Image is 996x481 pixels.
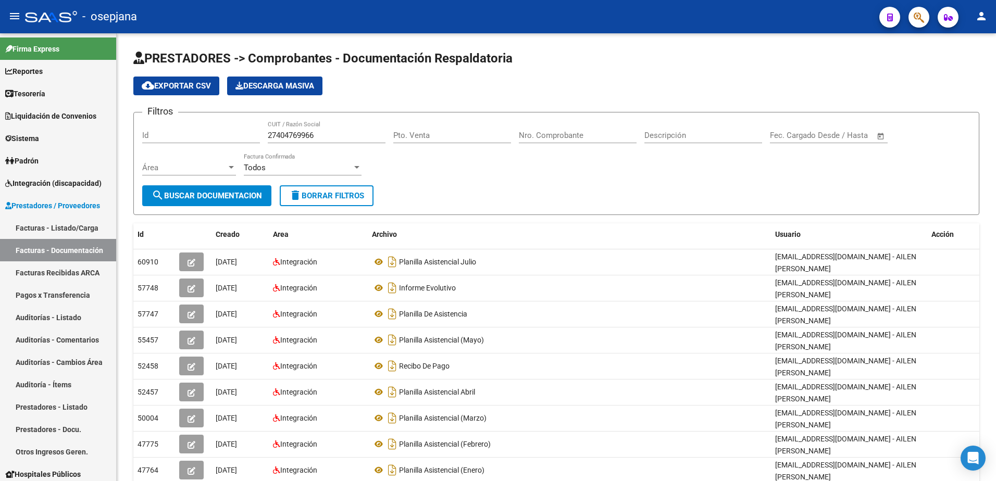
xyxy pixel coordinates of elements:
mat-icon: search [152,189,164,201]
span: - osepjana [82,5,137,28]
span: Integración [280,362,317,370]
span: Reportes [5,66,43,77]
button: Buscar Documentacion [142,185,271,206]
span: [EMAIL_ADDRESS][DOMAIN_NAME] - AILEN [PERSON_NAME] [775,305,916,325]
span: [EMAIL_ADDRESS][DOMAIN_NAME] - AILEN [PERSON_NAME] [775,435,916,455]
span: Integración [280,414,317,422]
span: Integración [280,440,317,448]
datatable-header-cell: Usuario [771,223,927,246]
span: Borrar Filtros [289,191,364,200]
span: Planilla Asistencial (Enero) [399,466,484,474]
span: [DATE] [216,466,237,474]
span: Integración [280,466,317,474]
span: [DATE] [216,362,237,370]
span: Integración [280,284,317,292]
i: Descargar documento [385,358,399,374]
span: Integración [280,336,317,344]
span: [DATE] [216,414,237,422]
i: Descargar documento [385,384,399,400]
i: Descargar documento [385,254,399,270]
i: Descargar documento [385,280,399,296]
span: Planilla De Asistencia [399,310,467,318]
span: Firma Express [5,43,59,55]
span: Sistema [5,133,39,144]
button: Exportar CSV [133,77,219,95]
datatable-header-cell: Creado [211,223,269,246]
span: Liquidación de Convenios [5,110,96,122]
span: Padrón [5,155,39,167]
span: Descarga Masiva [235,81,314,91]
button: Borrar Filtros [280,185,373,206]
span: [EMAIL_ADDRESS][DOMAIN_NAME] - AILEN [PERSON_NAME] [775,383,916,403]
span: Planilla Asistencial Abril [399,388,475,396]
span: [DATE] [216,440,237,448]
datatable-header-cell: Acción [927,223,979,246]
mat-icon: menu [8,10,21,22]
i: Descargar documento [385,436,399,452]
span: [EMAIL_ADDRESS][DOMAIN_NAME] - AILEN [PERSON_NAME] [775,357,916,377]
span: Hospitales Públicos [5,469,81,480]
datatable-header-cell: Id [133,223,175,246]
span: [DATE] [216,258,237,266]
span: Creado [216,230,240,238]
span: 47764 [138,466,158,474]
span: Exportar CSV [142,81,211,91]
span: Integración [280,388,317,396]
span: Integración [280,258,317,266]
span: 57748 [138,284,158,292]
span: 55457 [138,336,158,344]
span: Planilla Asistencial (Marzo) [399,414,487,422]
button: Descarga Masiva [227,77,322,95]
input: Start date [770,131,804,140]
i: Descargar documento [385,306,399,322]
span: [EMAIL_ADDRESS][DOMAIN_NAME] - AILEN [PERSON_NAME] [775,252,916,273]
span: [DATE] [216,310,237,318]
span: Informe Evolutivo [399,284,456,292]
span: Planilla Asistencial (Mayo) [399,336,484,344]
span: [EMAIL_ADDRESS][DOMAIN_NAME] - AILEN [PERSON_NAME] [775,279,916,299]
span: [DATE] [216,284,237,292]
span: Prestadores / Proveedores [5,200,100,211]
span: Usuario [775,230,801,238]
span: 50004 [138,414,158,422]
button: Open calendar [875,130,887,142]
span: Area [273,230,289,238]
span: Acción [931,230,954,238]
i: Descargar documento [385,462,399,478]
span: Integración [280,310,317,318]
span: [DATE] [216,336,237,344]
mat-icon: person [975,10,988,22]
span: Planilla Asistencial Julio [399,258,476,266]
span: Planilla Asistencial (Febrero) [399,440,491,448]
span: Buscar Documentacion [152,191,262,200]
mat-icon: delete [289,189,302,201]
span: Recibo De Pago [399,362,450,370]
app-download-masive: Descarga masiva de comprobantes (adjuntos) [227,77,322,95]
span: 52458 [138,362,158,370]
span: 47775 [138,440,158,448]
span: 52457 [138,388,158,396]
span: Archivo [372,230,397,238]
span: [DATE] [216,388,237,396]
h3: Filtros [142,104,178,119]
datatable-header-cell: Archivo [368,223,771,246]
span: Todos [244,163,266,172]
span: Integración (discapacidad) [5,178,102,189]
div: Open Intercom Messenger [961,446,986,471]
input: End date [813,131,864,140]
span: Id [138,230,144,238]
span: 57747 [138,310,158,318]
datatable-header-cell: Area [269,223,368,246]
mat-icon: cloud_download [142,79,154,92]
span: PRESTADORES -> Comprobantes - Documentación Respaldatoria [133,51,513,66]
span: [EMAIL_ADDRESS][DOMAIN_NAME] - AILEN [PERSON_NAME] [775,409,916,429]
span: Tesorería [5,88,45,99]
span: Área [142,163,227,172]
i: Descargar documento [385,410,399,426]
span: [EMAIL_ADDRESS][DOMAIN_NAME] - AILEN [PERSON_NAME] [775,461,916,481]
span: [EMAIL_ADDRESS][DOMAIN_NAME] - AILEN [PERSON_NAME] [775,331,916,351]
span: 60910 [138,258,158,266]
i: Descargar documento [385,332,399,348]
